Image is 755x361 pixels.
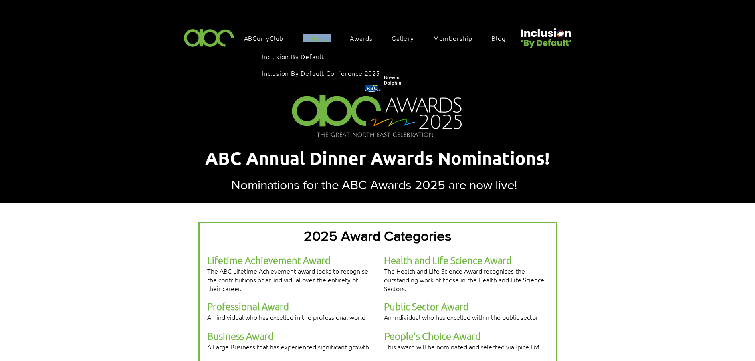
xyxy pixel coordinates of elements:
[207,254,331,266] span: Lifetime Achievement Award
[346,30,384,46] div: Awards
[207,342,369,351] span: A Large Business that has experienced significant growth
[182,26,237,49] img: ABC-Logo-Blank-Background-01-01-2.png
[240,30,518,46] nav: Site
[487,30,517,46] a: Blog
[240,30,296,46] a: ABCurryClub
[384,300,469,312] span: Public Sector Award
[258,45,384,85] div: Inclusion
[384,313,538,321] span: An individual who has excelled within the public sector
[262,49,380,64] a: Inclusion By Default
[205,147,550,169] span: ABC Annual Dinner Awards Nominations!
[392,34,414,42] span: Gallery
[384,254,512,266] span: Health and Life Science Award
[429,30,484,46] a: Membership
[514,342,539,351] a: Spice FM
[303,34,331,42] span: Inclusion
[304,228,451,244] span: 2025 Award Categories
[262,65,380,81] a: Inclusion By Default Conference 2025
[281,63,474,150] img: Northern Insights Double Pager Apr 2025.png
[491,34,505,42] span: Blog
[299,30,343,46] div: Inclusion
[350,34,373,42] span: Awards
[207,313,365,321] span: An individual who has excelled in the professional world
[207,266,368,293] span: The ABC Lifetime Achievement award looks to recognise the contributions of an individual over the...
[231,178,517,192] span: Nominations for the ABC Awards 2025 are now live!
[384,342,539,351] span: This award will be nominated and selected via
[262,52,324,61] span: Inclusion By Default
[244,34,284,42] span: ABCurryClub
[518,22,573,49] img: Untitled design (22).png
[388,30,426,46] a: Gallery
[262,69,380,77] span: Inclusion By Default Conference 2025
[384,266,544,293] span: The Health and Life Science Award recognises the outstanding work of those in the Health and Life...
[433,34,472,42] span: Membership
[384,330,481,342] span: People's Choice Award
[207,330,273,342] span: Business Award
[207,300,289,312] span: Professional Award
